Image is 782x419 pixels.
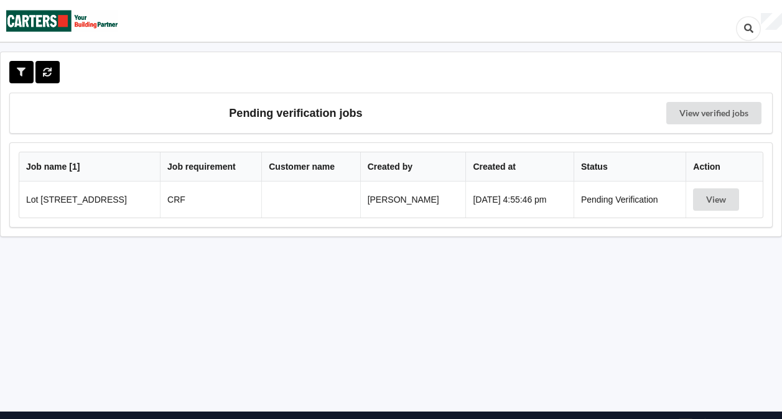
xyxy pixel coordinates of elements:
[360,182,466,218] td: [PERSON_NAME]
[19,182,160,218] td: Lot [STREET_ADDRESS]
[6,1,118,41] img: Carters
[19,102,573,124] h3: Pending verification jobs
[686,152,763,182] th: Action
[761,13,782,30] div: User Profile
[666,102,761,124] a: View verified jobs
[693,188,739,211] button: View
[465,182,573,218] td: [DATE] 4:55:46 pm
[160,152,261,182] th: Job requirement
[19,152,160,182] th: Job name [ 1 ]
[574,152,686,182] th: Status
[261,152,360,182] th: Customer name
[574,182,686,218] td: Pending Verification
[160,182,261,218] td: CRF
[465,152,573,182] th: Created at
[360,152,466,182] th: Created by
[693,195,742,205] a: View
